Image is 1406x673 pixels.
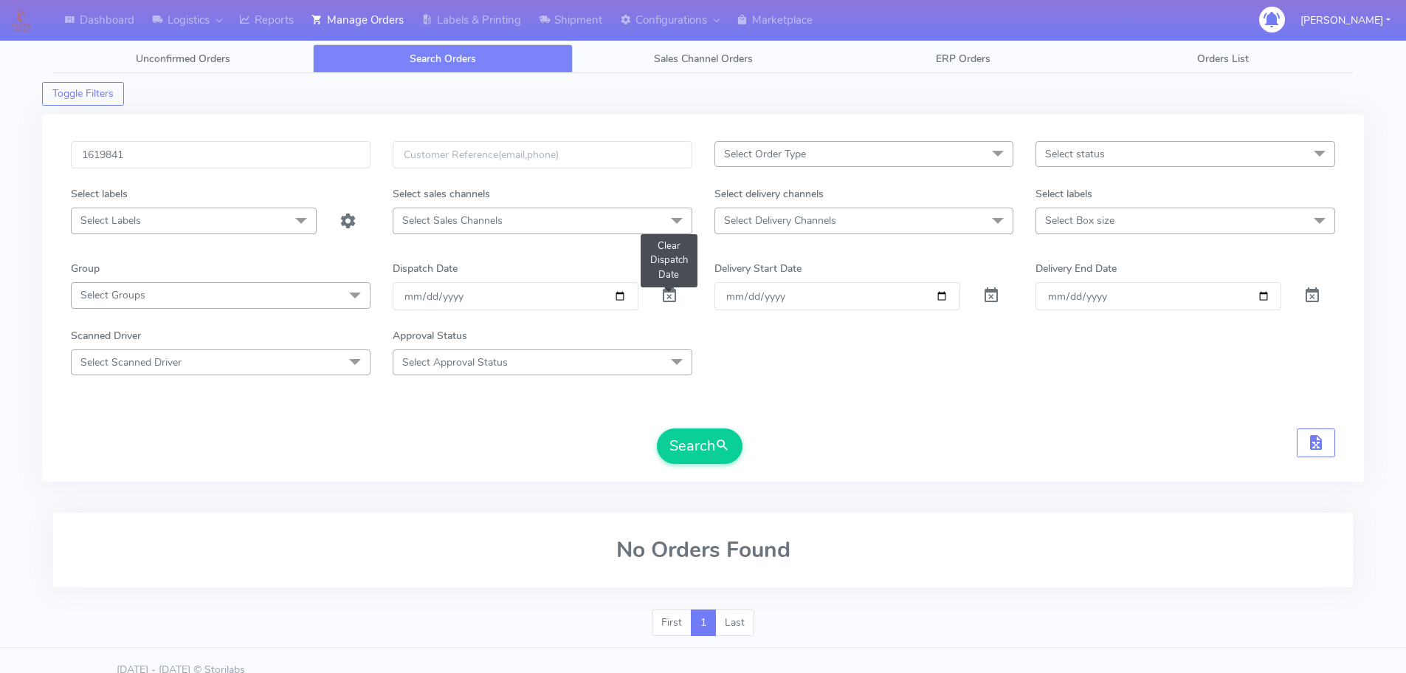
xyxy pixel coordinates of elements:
span: Search Orders [410,52,476,66]
label: Approval Status [393,328,467,344]
button: Toggle Filters [42,82,124,106]
span: Unconfirmed Orders [136,52,230,66]
label: Scanned Driver [71,328,141,344]
span: Select Sales Channels [402,213,503,228]
button: Search [657,428,742,464]
button: [PERSON_NAME] [1289,5,1402,35]
label: Delivery End Date [1035,261,1117,276]
label: Group [71,261,100,276]
span: Orders List [1197,52,1249,66]
span: Select Labels [80,213,141,228]
span: Select Order Type [724,147,806,161]
label: Dispatch Date [393,261,458,276]
span: Sales Channel Orders [654,52,753,66]
input: Customer Reference(email,phone) [393,141,692,168]
span: Select status [1045,147,1105,161]
label: Select sales channels [393,186,490,202]
span: Select Scanned Driver [80,355,182,369]
ul: Tabs [53,44,1353,73]
label: Select labels [71,186,128,202]
span: ERP Orders [936,52,990,66]
label: Select labels [1035,186,1092,202]
label: Delivery Start Date [714,261,802,276]
input: Order Id [71,141,371,168]
label: Select delivery channels [714,186,824,202]
span: Select Groups [80,288,145,302]
span: Select Delivery Channels [724,213,836,228]
a: 1 [691,609,716,636]
h2: No Orders Found [71,538,1335,562]
span: Select Box size [1045,213,1114,228]
span: Select Approval Status [402,355,508,369]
